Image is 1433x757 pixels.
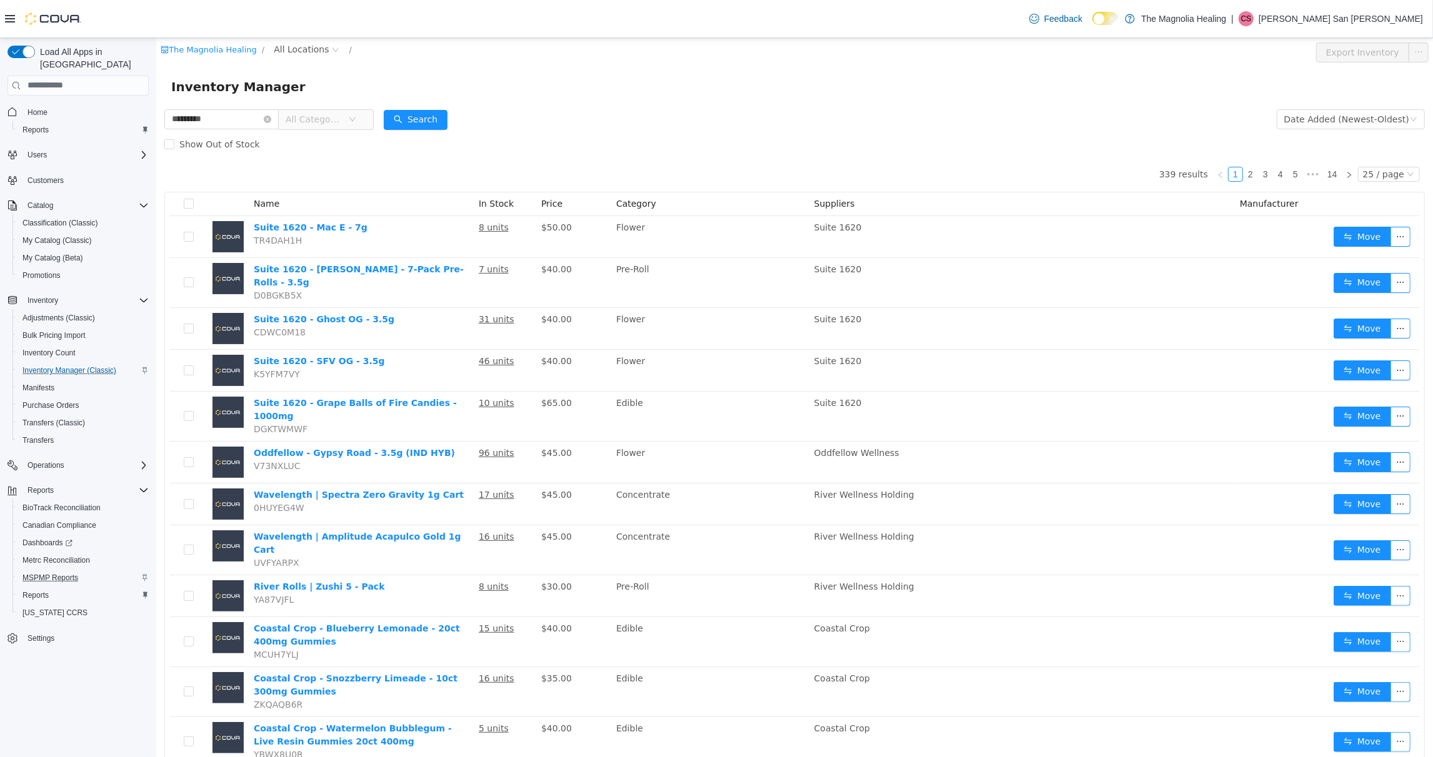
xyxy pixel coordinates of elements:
li: Next 5 Pages [1147,129,1167,144]
a: Canadian Compliance [17,518,101,533]
span: Customers [22,172,149,188]
span: D0BGKB5X [97,252,146,262]
button: icon: ellipsis [1234,189,1254,209]
span: My Catalog (Beta) [22,253,83,263]
span: BioTrack Reconciliation [17,500,149,515]
div: 25 / page [1207,129,1248,143]
button: icon: swapMove [1177,644,1235,664]
u: 17 units [322,452,358,462]
button: Export Inventory [1160,4,1253,24]
i: icon: right [1189,133,1197,141]
a: Coastal Crop - Blueberry Lemonade - 20ct 400mg Gummies [97,585,304,608]
button: My Catalog (Classic) [12,232,154,249]
span: $40.00 [385,276,416,286]
span: In Stock [322,161,357,171]
span: River Wellness Holding [658,452,758,462]
button: Users [2,146,154,164]
span: Adjustments (Classic) [17,310,149,325]
span: Suite 1620 [658,276,706,286]
span: CDWC0M18 [97,289,149,299]
span: YA87VJFL [97,557,137,567]
a: 5 [1132,129,1146,143]
span: Suite 1620 [658,360,706,370]
span: Reports [17,588,149,603]
span: / [106,7,108,16]
a: Dashboards [17,535,77,550]
a: Settings [22,631,59,646]
u: 31 units [322,276,358,286]
span: Dashboards [17,535,149,550]
button: icon: ellipsis [1234,414,1254,434]
span: $45.00 [385,452,416,462]
a: 2 [1087,129,1101,143]
button: icon: swapMove [1177,694,1235,714]
img: Wavelength | Amplitude Acapulco Gold 1g Cart placeholder [56,492,87,523]
button: icon: swapMove [1177,594,1235,614]
span: Classification (Classic) [17,215,149,230]
a: Inventory Count [17,345,81,360]
td: Flower [455,312,653,354]
span: Show Out of Stock [18,101,109,111]
div: Christopher San Felipe [1239,11,1254,26]
span: Catalog [27,200,53,210]
button: icon: ellipsis [1234,694,1254,714]
button: Inventory [2,292,154,309]
button: Users [22,147,52,162]
button: [US_STATE] CCRS [12,604,154,621]
span: $30.00 [385,543,416,553]
button: Customers [2,171,154,189]
p: | [1231,11,1234,26]
a: Dashboards [12,534,154,552]
img: Coastal Crop - Snozzberry Limeade - 10ct 300mg Gummies placeholder [56,634,87,665]
span: Promotions [17,268,149,283]
span: Price [385,161,406,171]
i: icon: down [1251,132,1258,141]
u: 5 units [322,685,352,695]
img: Suite 1620 - Jenny Kush - 7-Pack Pre-Rolls - 3.5g placeholder [56,225,87,256]
span: Suppliers [658,161,699,171]
button: icon: ellipsis [1234,594,1254,614]
span: Operations [22,458,149,473]
button: Catalog [2,197,154,214]
span: Customers [27,176,64,186]
img: Suite 1620 - Grape Balls of Fire Candies - 1000mg placeholder [56,359,87,390]
a: BioTrack Reconciliation [17,500,106,515]
button: Reports [12,121,154,139]
span: Manufacturer [1084,161,1142,171]
span: CS [1241,11,1252,26]
button: My Catalog (Beta) [12,249,154,267]
li: 4 [1117,129,1132,144]
span: 0HUYEG4W [97,465,148,475]
button: icon: swapMove [1177,456,1235,476]
a: Transfers (Classic) [17,415,90,430]
span: Reports [22,125,49,135]
span: $40.00 [385,318,416,328]
img: Oddfellow - Gypsy Road - 3.5g (IND HYB) placeholder [56,408,87,440]
span: $40.00 [385,685,416,695]
td: Edible [455,354,653,403]
span: $65.00 [385,360,416,370]
a: [US_STATE] CCRS [17,605,92,620]
span: Users [27,150,47,160]
button: Bulk Pricing Import [12,327,154,344]
span: $40.00 [385,226,416,236]
span: Home [22,104,149,120]
span: My Catalog (Classic) [22,235,92,245]
li: 339 results [1003,129,1052,144]
i: icon: left [1061,133,1068,141]
span: YBWX8U0R [97,711,147,721]
a: Transfers [17,433,59,448]
td: Concentrate [455,487,653,537]
button: icon: swapMove [1177,235,1235,255]
button: Inventory Manager (Classic) [12,362,154,379]
a: Manifests [17,380,59,395]
a: Reports [17,588,54,603]
span: River Wellness Holding [658,543,758,553]
i: icon: down [1254,77,1261,86]
button: icon: swapMove [1177,280,1235,300]
u: 16 units [322,493,358,503]
span: DGKTWMWF [97,386,151,396]
li: 5 [1132,129,1147,144]
span: Purchase Orders [22,400,79,410]
span: My Catalog (Classic) [17,233,149,248]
